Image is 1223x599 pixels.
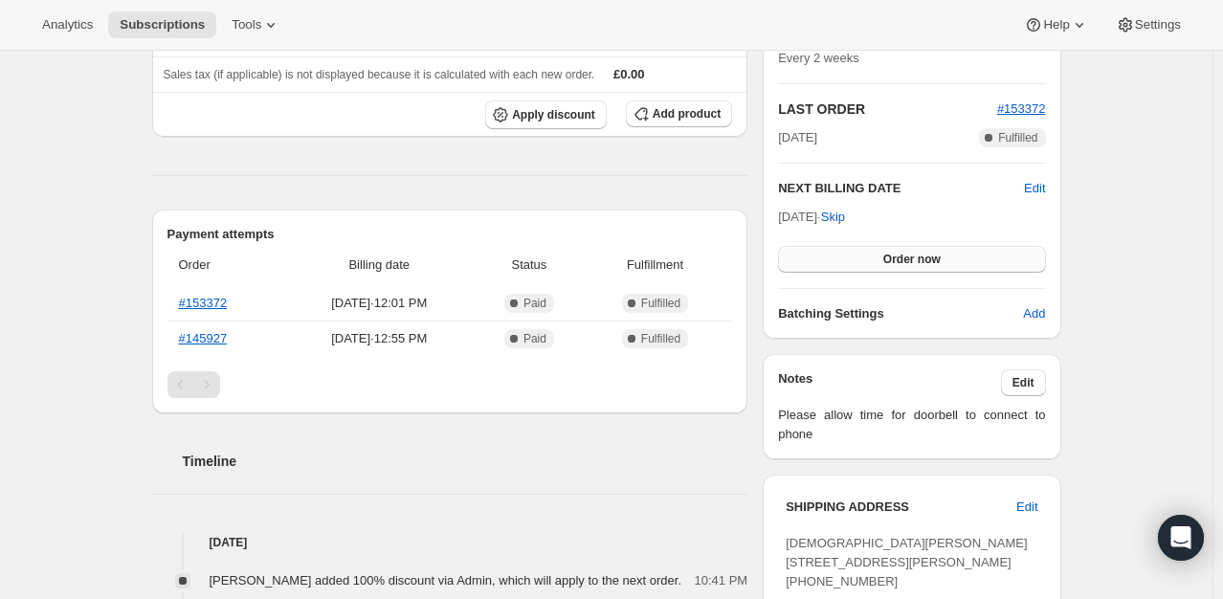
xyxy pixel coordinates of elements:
[778,51,859,65] span: Every 2 weeks
[152,533,748,552] h4: [DATE]
[167,244,284,286] th: Order
[480,255,578,275] span: Status
[786,536,1027,588] span: [DEMOGRAPHIC_DATA][PERSON_NAME] [STREET_ADDRESS][PERSON_NAME] [PHONE_NUMBER]
[179,331,228,345] a: #145927
[167,371,733,398] nav: Pagination
[1012,299,1056,329] button: Add
[695,571,748,590] span: 10:41 PM
[523,296,546,311] span: Paid
[641,296,680,311] span: Fulfilled
[108,11,216,38] button: Subscriptions
[1005,492,1049,522] button: Edit
[1104,11,1192,38] button: Settings
[1158,515,1204,561] div: Open Intercom Messenger
[589,255,721,275] span: Fulfillment
[997,101,1046,116] a: #153372
[778,369,1001,396] h3: Notes
[810,202,856,233] button: Skip
[1023,304,1045,323] span: Add
[1016,498,1037,517] span: Edit
[523,331,546,346] span: Paid
[232,17,261,33] span: Tools
[1135,17,1181,33] span: Settings
[31,11,104,38] button: Analytics
[821,208,845,227] span: Skip
[290,329,470,348] span: [DATE] · 12:55 PM
[290,255,470,275] span: Billing date
[167,225,733,244] h2: Payment attempts
[1012,375,1034,390] span: Edit
[183,452,748,471] h2: Timeline
[120,17,205,33] span: Subscriptions
[512,107,595,122] span: Apply discount
[998,130,1037,145] span: Fulfilled
[613,67,645,81] span: £0.00
[778,246,1045,273] button: Order now
[653,106,721,122] span: Add product
[1012,11,1100,38] button: Help
[179,296,228,310] a: #153372
[778,210,845,224] span: [DATE] ·
[641,331,680,346] span: Fulfilled
[778,406,1045,444] span: Please allow time for doorbell to connect to phone
[778,128,817,147] span: [DATE]
[485,100,607,129] button: Apply discount
[1043,17,1069,33] span: Help
[778,304,1023,323] h6: Batching Settings
[220,11,292,38] button: Tools
[778,179,1024,198] h2: NEXT BILLING DATE
[164,68,595,81] span: Sales tax (if applicable) is not displayed because it is calculated with each new order.
[786,498,1016,517] h3: SHIPPING ADDRESS
[42,17,93,33] span: Analytics
[290,294,470,313] span: [DATE] · 12:01 PM
[1024,179,1045,198] button: Edit
[626,100,732,127] button: Add product
[210,573,682,588] span: [PERSON_NAME] added 100% discount via Admin, which will apply to the next order.
[1001,369,1046,396] button: Edit
[883,252,941,267] span: Order now
[778,100,997,119] h2: LAST ORDER
[997,100,1046,119] button: #153372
